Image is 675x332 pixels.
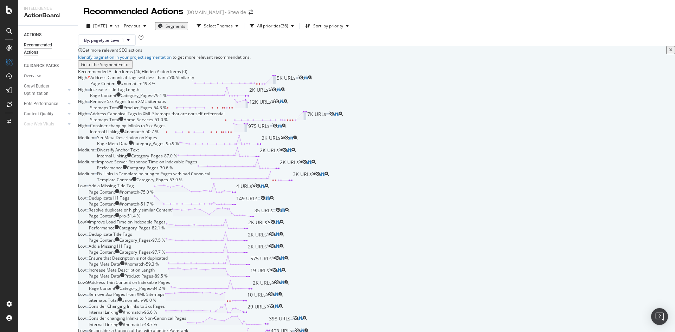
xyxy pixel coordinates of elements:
[97,153,127,159] div: Internal Linking
[115,23,121,29] span: vs
[86,269,89,272] img: Equal
[284,280,289,285] div: magnifying-glass-plus
[275,232,279,236] div: binoculars
[24,62,73,70] a: GUIDANCE PAGES
[136,177,182,183] div: Category_Pages - 57.9 %
[89,249,115,255] div: Page Content
[89,231,132,237] div: Deduplicate Title Tags
[298,316,303,320] div: binoculars
[307,160,311,164] div: binoculars
[270,244,275,248] div: eye-slash
[97,147,139,153] div: Diversify Anchor Text
[123,105,167,111] div: Product_Pages - 54.3 %
[248,243,267,255] span: 2K URLs
[78,60,133,69] button: Go to the Segment Editor
[131,153,177,159] div: Category_Pages - 87.0 %
[281,207,285,213] a: binoculars
[298,76,304,80] div: eye-slash
[78,315,86,321] span: Low
[275,256,280,260] div: eye-slash
[320,172,324,176] div: binoculars
[89,189,115,195] div: Page Content
[89,195,129,201] div: Deduplicate H1 Tags
[78,171,94,177] span: Medium
[24,72,73,80] a: Overview
[651,308,668,325] div: Open Intercom Messenger
[282,148,287,152] div: eye-slash
[87,125,90,127] img: Equal
[89,315,186,321] div: Consider changing Inlinks to Non-Canonical Pages
[284,256,289,260] div: magnifying-glass-plus
[86,246,89,248] img: Equal
[123,321,157,327] div: #nomatch - 48.7 %
[279,98,284,104] a: binoculars
[89,279,170,285] div: Address Thin Content on Indexable Pages
[254,207,273,219] span: 35 URLs
[89,219,166,225] div: Improve Load Time on Indexable Pages
[275,243,279,249] a: binoculars
[278,123,282,129] a: binoculars
[303,316,307,320] div: magnifying-glass-plus
[270,220,276,224] div: eye-slash
[275,244,279,248] div: binoculars
[265,184,269,188] div: magnifying-glass-plus
[266,196,270,200] div: binoculars
[119,213,140,219] div: pro - 51.4 %
[270,125,272,127] img: Equal
[247,291,266,303] span: 10 URLs
[78,267,86,273] span: Low
[249,10,253,15] div: arrow-right-arrow-left
[124,261,159,267] div: #nomatch - 59.3 %
[94,161,97,163] img: Equal
[124,129,159,135] div: #nomatch - 50.7 %
[275,231,279,237] a: binoculars
[86,185,89,187] img: Equal
[133,141,179,147] div: Category_Pages - 95.9 %
[24,41,66,56] div: Recommended Actions
[97,177,132,183] div: Template Content
[278,124,282,128] div: binoculars
[276,219,280,225] a: binoculars
[82,47,666,53] div: Get more relevant SEO actions
[24,100,58,108] div: Bots Performance
[24,62,59,70] div: GUIDANCE PAGES
[24,121,54,128] div: Core Web Vitals
[24,83,66,97] a: Crawl Budget Optimization
[236,183,252,195] span: 4 URLs
[282,268,286,272] div: magnifying-glass-plus
[122,297,156,303] div: #nomatch - 90.0 %
[280,220,284,224] div: magnifying-glass-plus
[313,24,343,28] div: Sort: by priority
[282,124,286,128] div: magnifying-glass-plus
[280,159,299,171] span: 2K URLs
[204,24,233,28] div: Select Themes
[119,249,165,255] div: Category_Pages - 97.7 %
[86,234,89,236] img: Equal
[78,159,94,165] span: Medium
[121,20,149,32] button: Previous
[94,173,97,175] img: Equal
[287,148,291,152] div: binoculars
[78,183,86,189] span: Low
[272,124,278,128] div: eye-slash
[78,291,86,297] span: Low
[87,89,90,91] img: Equal
[90,123,166,129] div: Consider changing Inlinks to 5xx Pages
[307,159,311,165] a: binoculars
[304,76,308,80] div: binoculars
[93,23,107,29] span: 2025 Aug. 11th
[292,330,295,332] img: Equal
[280,280,284,285] div: binoculars
[666,46,675,54] button: close banner
[249,86,268,98] span: 2K URLs
[123,309,157,315] div: #nomatch - 96.6 %
[280,279,284,285] a: binoculars
[249,98,271,110] span: 12K URLs
[247,303,266,315] span: 29 URLs
[277,86,281,92] a: binoculars
[90,98,166,104] div: Remove 5xx Pages from XML Sitemaps
[307,111,326,123] span: 7K URLs
[274,99,279,104] div: eye-slash
[326,113,329,115] img: Equal
[277,268,282,272] div: binoculars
